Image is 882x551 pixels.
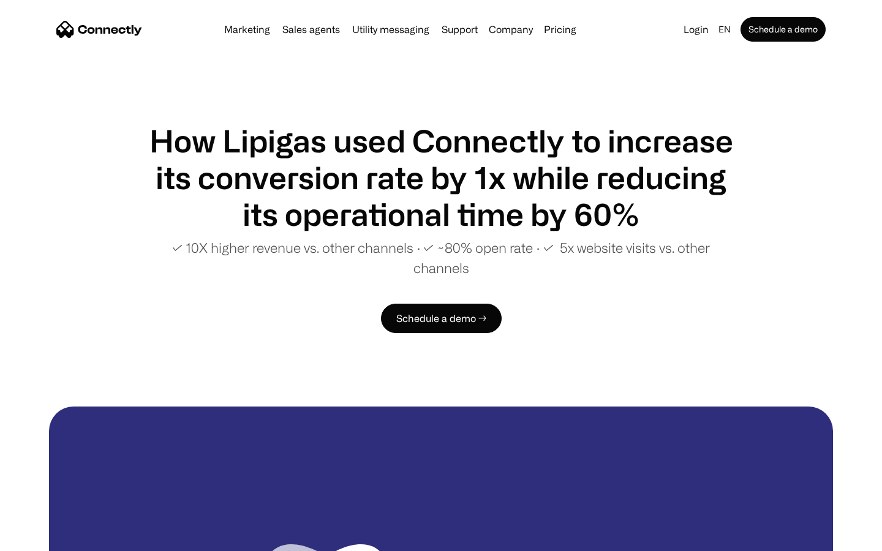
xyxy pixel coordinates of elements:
aside: Language selected: English [12,528,73,547]
a: Utility messaging [347,24,434,34]
a: Schedule a demo [741,17,826,42]
ul: Language list [24,530,73,547]
a: Sales agents [277,24,345,34]
p: ✓ 10X higher revenue vs. other channels ∙ ✓ ~80% open rate ∙ ✓ 5x website visits vs. other channels [147,238,735,278]
h1: How Lipigas used Connectly to increase its conversion rate by 1x while reducing its operational t... [147,122,735,233]
a: Marketing [219,24,275,34]
a: Login [679,21,714,38]
div: en [718,21,731,38]
a: Support [437,24,483,34]
div: Company [489,21,533,38]
a: Schedule a demo → [381,304,502,333]
a: Pricing [539,24,581,34]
